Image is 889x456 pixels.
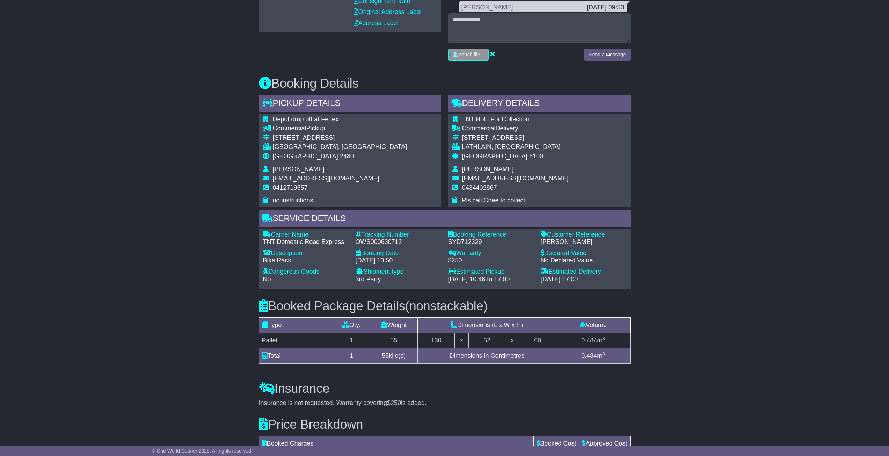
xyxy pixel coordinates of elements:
td: Booked Cost [534,436,579,451]
td: Total [259,348,333,363]
td: Volume [556,317,630,333]
a: Address Label [354,20,399,27]
span: 2480 [340,153,354,160]
td: 1 [333,348,370,363]
div: Service Details [259,210,631,229]
span: [PERSON_NAME] [462,166,514,173]
div: LATHLAIN, [GEOGRAPHIC_DATA] [462,143,569,151]
span: [PERSON_NAME] [273,166,325,173]
sup: 3 [602,351,605,356]
sup: 3 [602,336,605,341]
span: 0.484 [581,352,597,359]
h3: Booking Details [259,77,631,91]
span: 55 [382,352,389,359]
td: 60 [519,333,556,348]
td: Weight [370,317,418,333]
span: no instructions [273,197,313,204]
div: Delivery Details [448,95,631,114]
h3: Booked Package Details [259,299,631,313]
div: Tracking Number [356,231,441,239]
div: Delivery [462,125,569,132]
span: $250 [387,399,401,406]
div: Insurance is not requested. Warranty covering is added. [259,399,631,407]
td: 1 [333,333,370,348]
span: [GEOGRAPHIC_DATA] [462,153,527,160]
div: Booking Date [356,249,441,257]
a: Original Address Label [354,8,422,15]
td: m [556,348,630,363]
div: [DATE] 17:00 [541,276,626,283]
div: Pickup Details [259,95,441,114]
span: Depot drop off at Fedex [273,116,339,123]
div: Pickup [273,125,407,132]
div: [STREET_ADDRESS] [273,134,407,142]
span: 3rd Party [356,276,381,283]
td: m [556,333,630,348]
div: Customer Reference [541,231,626,239]
div: OWS000630712 [356,238,441,246]
h3: Price Breakdown [259,418,631,432]
div: Dangerous Goods [263,268,349,276]
td: Type [259,317,333,333]
a: [PERSON_NAME] [461,4,513,11]
div: SYD712329 [448,238,534,246]
div: Warranty [448,249,534,257]
div: Estimated Delivery [541,268,626,276]
td: x [455,333,468,348]
div: [DATE] 10:46 to 17:00 [448,276,534,283]
span: Commercial [273,125,306,132]
td: x [505,333,519,348]
span: Pls call Cnee to collect [462,197,525,204]
span: 0412719557 [273,184,308,191]
span: Commercial [462,125,496,132]
td: 130 [418,333,455,348]
span: TNT Hold For Collection [462,116,530,123]
div: Carrier Name [263,231,349,239]
div: Description [263,249,349,257]
td: Booked Charges [259,436,534,451]
span: © One World Courier 2025. All rights reserved. [152,448,253,454]
td: Dimensions (L x W x H) [418,317,556,333]
div: [STREET_ADDRESS] [462,134,569,142]
div: Shipment type [356,268,441,276]
div: [DATE] 09:50 [587,4,624,12]
td: kilo(s) [370,348,418,363]
div: No Declared Value [541,257,626,265]
div: Can we please add customers email to tracking notifications also. [EMAIL_ADDRESS][DOMAIN_NAME] [461,12,624,27]
div: TNT Domestic Road Express [263,238,349,246]
td: Pallet [259,333,333,348]
div: Booking Reference [448,231,534,239]
span: 0434402867 [462,184,497,191]
span: [GEOGRAPHIC_DATA] [273,153,338,160]
div: Estimated Pickup [448,268,534,276]
div: [PERSON_NAME] [541,238,626,246]
td: 55 [370,333,418,348]
span: [EMAIL_ADDRESS][DOMAIN_NAME] [462,175,569,182]
div: Bike Rack [263,257,349,265]
td: 62 [468,333,505,348]
span: 0.484 [581,337,597,344]
span: 6100 [529,153,543,160]
td: Dimensions in Centimetres [418,348,556,363]
h3: Insurance [259,382,631,396]
div: [DATE] 10:50 [356,257,441,265]
span: [EMAIL_ADDRESS][DOMAIN_NAME] [273,175,379,182]
div: $250 [448,257,534,265]
span: (nonstackable) [405,299,488,313]
div: [GEOGRAPHIC_DATA], [GEOGRAPHIC_DATA] [273,143,407,151]
div: Declared Value [541,249,626,257]
td: Qty. [333,317,370,333]
button: Send a Message [584,49,630,61]
td: Approved Cost [579,436,630,451]
span: No [263,276,271,283]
